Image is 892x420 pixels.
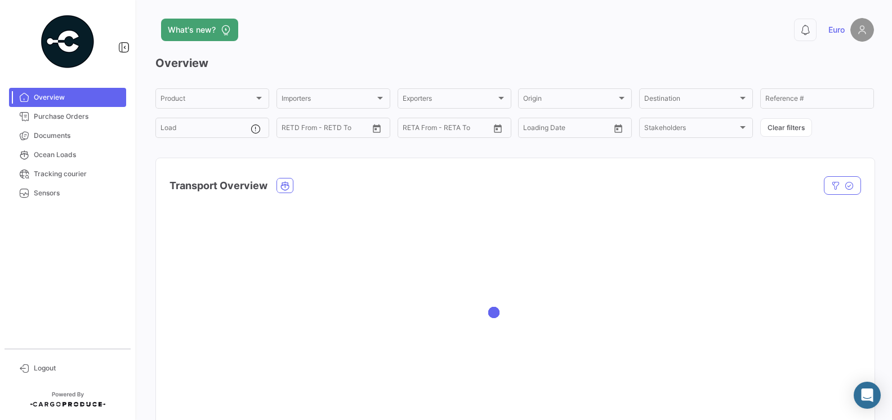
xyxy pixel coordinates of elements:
[403,126,418,133] input: From
[610,120,627,137] button: Open calendar
[426,126,467,133] input: To
[168,24,216,35] span: What's new?
[277,178,293,193] button: Ocean
[34,188,122,198] span: Sensors
[170,178,267,194] h4: Transport Overview
[760,118,812,137] button: Clear filters
[282,126,297,133] input: From
[34,131,122,141] span: Documents
[9,145,126,164] a: Ocean Loads
[828,24,845,35] span: Euro
[39,14,96,70] img: powered-by.png
[9,184,126,203] a: Sensors
[547,126,588,133] input: To
[368,120,385,137] button: Open calendar
[489,120,506,137] button: Open calendar
[161,19,238,41] button: What's new?
[9,107,126,126] a: Purchase Orders
[34,150,122,160] span: Ocean Loads
[155,55,874,71] h3: Overview
[850,18,874,42] img: placeholder-user.png
[644,96,738,104] span: Destination
[523,96,617,104] span: Origin
[644,126,738,133] span: Stakeholders
[9,126,126,145] a: Documents
[523,126,539,133] input: From
[854,382,881,409] div: Abrir Intercom Messenger
[282,96,375,104] span: Importers
[9,88,126,107] a: Overview
[305,126,346,133] input: To
[34,363,122,373] span: Logout
[403,96,496,104] span: Exporters
[34,111,122,122] span: Purchase Orders
[34,169,122,179] span: Tracking courier
[160,96,254,104] span: Product
[34,92,122,102] span: Overview
[9,164,126,184] a: Tracking courier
